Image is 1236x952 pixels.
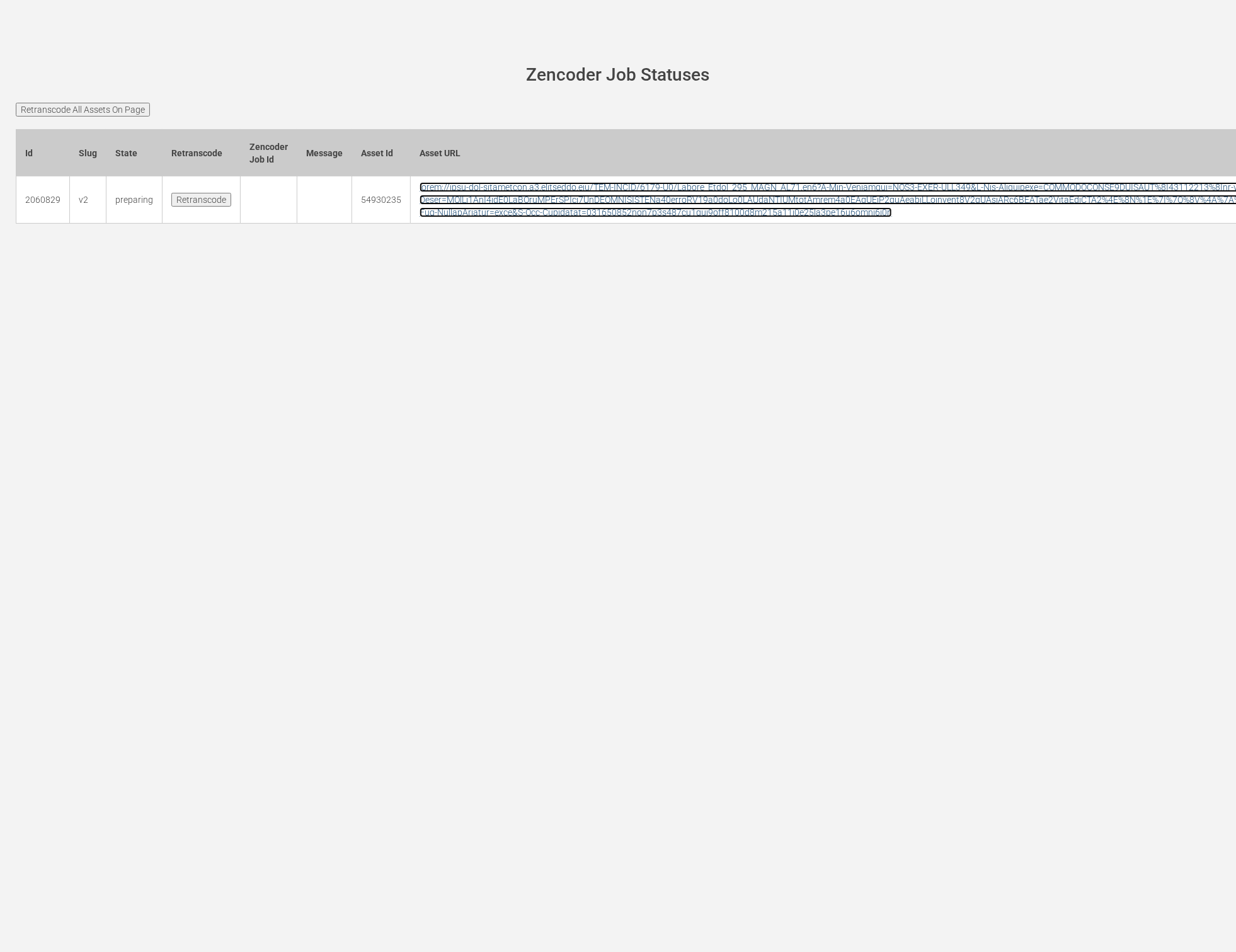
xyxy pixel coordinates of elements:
[241,129,297,176] th: Zencoder Job Id
[106,176,163,224] td: preparing
[352,176,411,224] td: 54930235
[16,176,70,224] td: 2060829
[106,129,163,176] th: State
[352,129,411,176] th: Asset Id
[70,176,106,224] td: v2
[16,129,70,176] th: Id
[16,103,150,117] input: Retranscode All Assets On Page
[297,129,352,176] th: Message
[33,66,1203,85] h1: Zencoder Job Statuses
[171,193,231,207] input: Retranscode
[163,129,241,176] th: Retranscode
[70,129,106,176] th: Slug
